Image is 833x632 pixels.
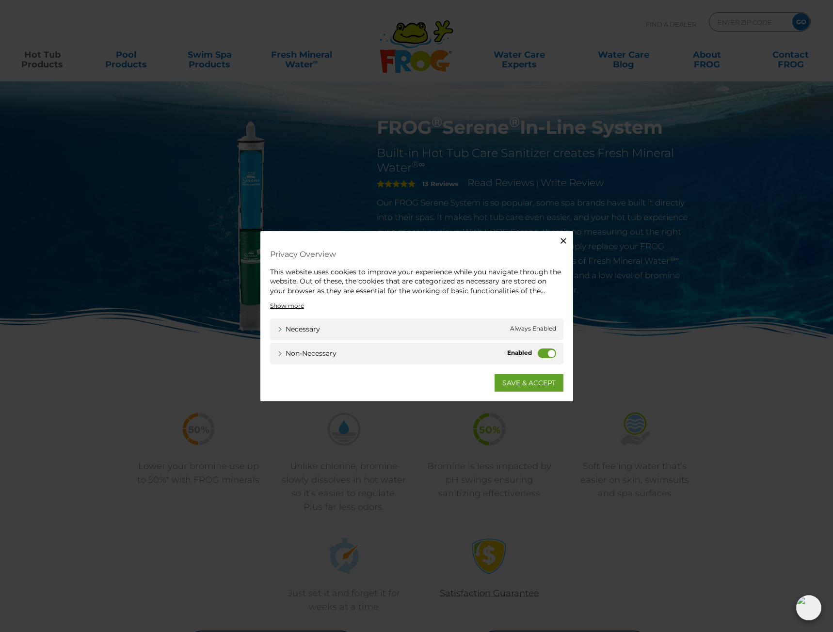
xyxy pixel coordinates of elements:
[270,301,304,310] a: Show more
[510,324,556,334] span: Always Enabled
[495,374,563,392] a: SAVE & ACCEPT
[796,595,821,620] img: openIcon
[277,324,320,334] a: Necessary
[270,267,563,296] div: This website uses cookies to improve your experience while you navigate through the website. Out ...
[277,348,336,359] a: Non-necessary
[270,245,563,262] h4: Privacy Overview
